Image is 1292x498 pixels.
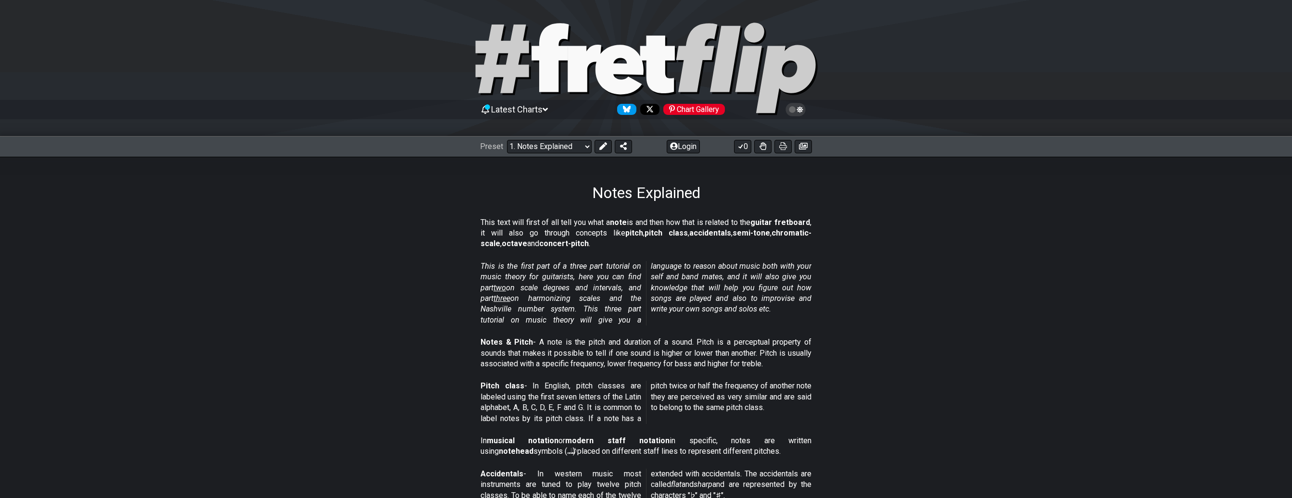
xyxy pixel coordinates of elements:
[481,337,533,347] strong: Notes & Pitch
[667,140,700,153] button: Login
[625,228,643,237] strong: pitch
[613,104,636,115] a: Follow #fretflip at Bluesky
[671,480,682,489] em: flat
[636,104,659,115] a: Follow #fretflip at X
[595,140,612,153] button: Edit Preset
[481,381,524,390] strong: Pitch class
[659,104,725,115] a: #fretflip at Pinterest
[481,261,811,324] em: This is the first part of a three part tutorial on music theory for guitarists, here you can find...
[645,228,688,237] strong: pitch class
[592,184,700,202] h1: Notes Explained
[487,436,558,445] strong: musical notation
[480,142,503,151] span: Preset
[689,228,731,237] strong: accidentals
[481,469,523,478] strong: Accidentals
[610,218,627,227] strong: note
[694,480,712,489] em: sharp
[481,436,811,457] p: In or in specific, notes are written using symbols (𝅝 𝅗𝅥 𝅘𝅥 𝅘𝅥𝅮) placed on different staff lines to r...
[481,337,811,369] p: - A note is the pitch and duration of a sound. Pitch is a perceptual property of sounds that make...
[491,104,543,114] span: Latest Charts
[499,447,533,456] strong: notehead
[539,239,589,248] strong: concert-pitch
[502,239,527,248] strong: octave
[565,436,670,445] strong: modern staff notation
[615,140,632,153] button: Share Preset
[481,217,811,249] p: This text will first of all tell you what a is and then how that is related to the , it will also...
[795,140,812,153] button: Create image
[494,283,506,292] span: two
[750,218,810,227] strong: guitar fretboard
[494,294,510,303] span: three
[790,105,801,114] span: Toggle light / dark theme
[507,140,592,153] select: Preset
[481,381,811,424] p: - In English, pitch classes are labeled using the first seven letters of the Latin alphabet, A, B...
[734,140,751,153] button: 0
[663,104,725,115] div: Chart Gallery
[733,228,770,237] strong: semi-tone
[754,140,772,153] button: Toggle Dexterity for all fretkits
[774,140,792,153] button: Print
